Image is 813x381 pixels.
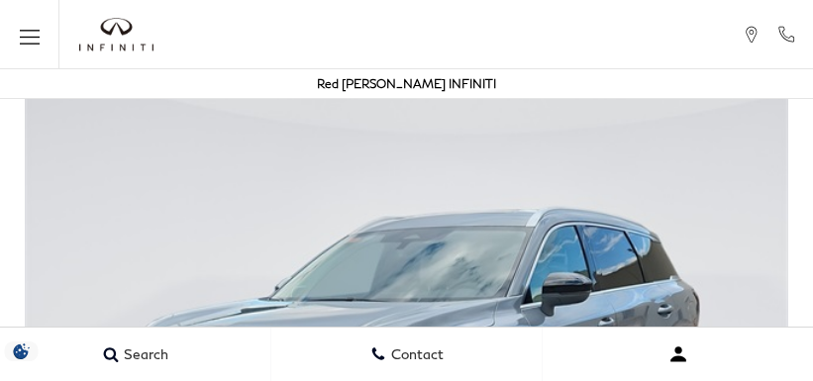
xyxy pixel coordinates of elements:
a: infiniti [79,18,153,51]
img: INFINITI [79,18,153,51]
span: Contact [386,346,444,363]
button: Open user profile menu [543,330,813,379]
a: Red [PERSON_NAME] INFINITI [317,76,496,91]
span: Search [119,346,168,363]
